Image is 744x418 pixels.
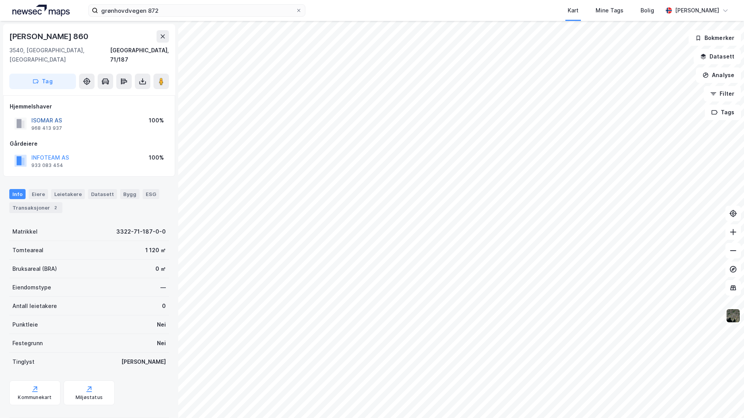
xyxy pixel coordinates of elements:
[696,67,741,83] button: Analyse
[675,6,719,15] div: [PERSON_NAME]
[9,202,62,213] div: Transaksjoner
[9,46,110,64] div: 3540, [GEOGRAPHIC_DATA], [GEOGRAPHIC_DATA]
[705,381,744,418] iframe: Chat Widget
[31,162,63,169] div: 933 083 454
[641,6,654,15] div: Bolig
[705,105,741,120] button: Tags
[705,381,744,418] div: Kontrollprogram for chat
[726,308,741,323] img: 9k=
[29,189,48,199] div: Eiere
[10,102,169,111] div: Hjemmelshaver
[596,6,623,15] div: Mine Tags
[31,125,62,131] div: 968 413 937
[121,357,166,366] div: [PERSON_NAME]
[10,139,169,148] div: Gårdeiere
[9,189,26,199] div: Info
[51,189,85,199] div: Leietakere
[110,46,169,64] div: [GEOGRAPHIC_DATA], 71/187
[149,116,164,125] div: 100%
[12,227,38,236] div: Matrikkel
[9,74,76,89] button: Tag
[12,301,57,311] div: Antall leietakere
[120,189,139,199] div: Bygg
[12,246,43,255] div: Tomteareal
[18,394,52,401] div: Kommunekart
[12,320,38,329] div: Punktleie
[155,264,166,274] div: 0 ㎡
[52,204,59,212] div: 2
[12,5,70,16] img: logo.a4113a55bc3d86da70a041830d287a7e.svg
[162,301,166,311] div: 0
[160,283,166,292] div: —
[9,30,90,43] div: [PERSON_NAME] 860
[98,5,296,16] input: Søk på adresse, matrikkel, gårdeiere, leietakere eller personer
[12,283,51,292] div: Eiendomstype
[76,394,103,401] div: Miljøstatus
[157,320,166,329] div: Nei
[12,357,34,366] div: Tinglyst
[157,339,166,348] div: Nei
[704,86,741,101] button: Filter
[689,30,741,46] button: Bokmerker
[116,227,166,236] div: 3322-71-187-0-0
[568,6,579,15] div: Kart
[88,189,117,199] div: Datasett
[149,153,164,162] div: 100%
[12,339,43,348] div: Festegrunn
[694,49,741,64] button: Datasett
[143,189,159,199] div: ESG
[145,246,166,255] div: 1 120 ㎡
[12,264,57,274] div: Bruksareal (BRA)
